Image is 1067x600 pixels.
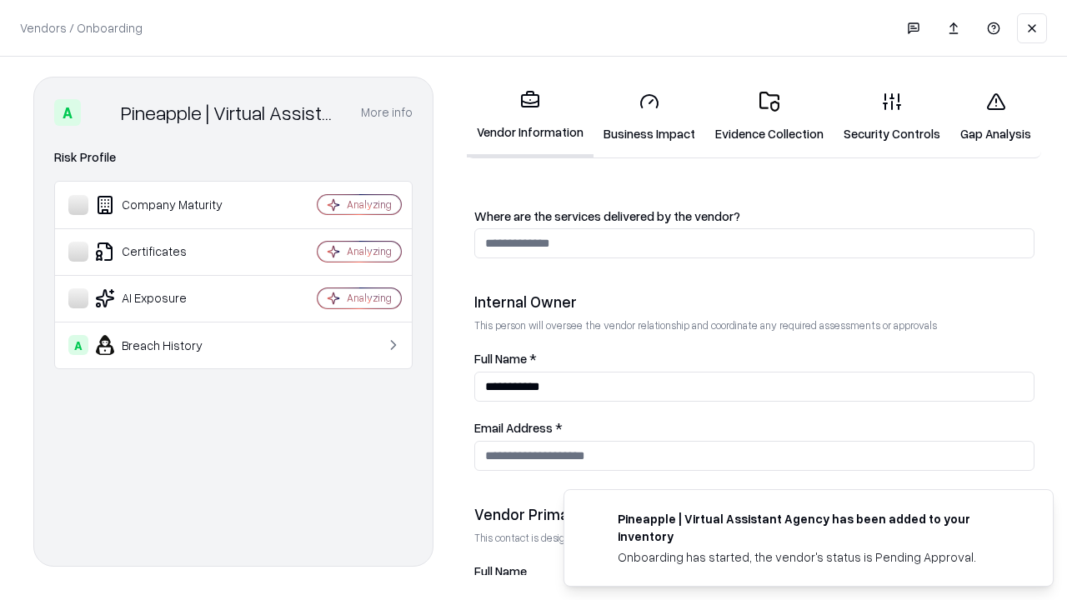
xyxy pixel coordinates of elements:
[474,422,1034,434] label: Email Address *
[950,78,1041,156] a: Gap Analysis
[834,78,950,156] a: Security Controls
[474,504,1034,524] div: Vendor Primary Contact
[68,288,268,308] div: AI Exposure
[347,291,392,305] div: Analyzing
[618,510,1013,545] div: Pineapple | Virtual Assistant Agency has been added to your inventory
[54,99,81,126] div: A
[467,77,594,157] a: Vendor Information
[68,335,268,355] div: Breach History
[68,335,88,355] div: A
[54,147,413,167] div: Risk Profile
[705,78,834,156] a: Evidence Collection
[618,548,1013,566] div: Onboarding has started, the vendor's status is Pending Approval.
[474,352,1034,365] label: Full Name *
[474,292,1034,312] div: Internal Owner
[474,210,1034,222] label: Where are the services delivered by the vendor?
[594,78,705,156] a: Business Impact
[68,195,268,215] div: Company Maturity
[347,197,392,212] div: Analyzing
[121,99,341,126] div: Pineapple | Virtual Assistant Agency
[347,244,392,258] div: Analyzing
[20,19,143,37] p: Vendors / Onboarding
[474,318,1034,332] p: This person will oversee the vendor relationship and coordinate any required assessments or appro...
[474,531,1034,545] p: This contact is designated to receive the assessment request from Shift
[584,510,604,530] img: trypineapple.com
[361,97,413,127] button: More info
[68,242,268,262] div: Certificates
[88,99,114,126] img: Pineapple | Virtual Assistant Agency
[474,565,1034,577] label: Full Name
